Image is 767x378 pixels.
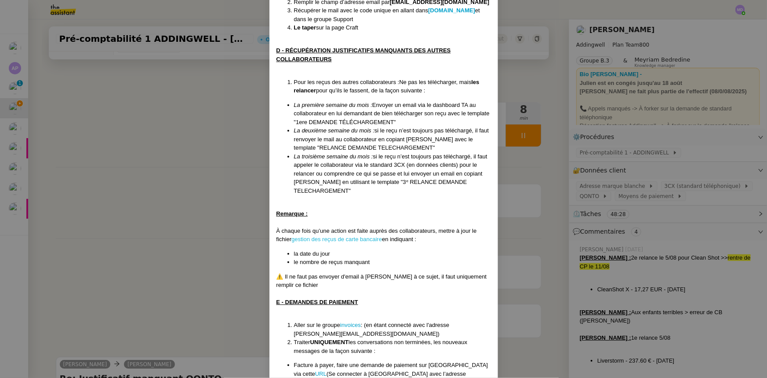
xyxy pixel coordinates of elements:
span: : (en étant connecté avec l'adresse [PERSON_NAME][EMAIL_ADDRESS][DOMAIN_NAME]) [294,322,450,337]
u: E - DEMANDES DE PAIEMENT [276,299,358,305]
span: , mais [456,79,472,85]
li: Ne pas les télécharger [294,78,491,95]
span: si le reçu n’est toujours pas téléchargé, il faut renvoyer le mail au collaborateur en copiant [P... [294,127,489,151]
span: les conversations non terminées, les nouveaux messages de la façon suivante : [294,339,468,354]
strong: Le taper [294,24,316,31]
a: gestion des reçus de carte bancaire [291,236,382,242]
u: Remarque : [276,210,308,217]
span: Aller sur le groupe [294,322,341,328]
span: pour qu’ils le fassent, de la façon suivante : [316,87,425,94]
em: La troisième semaine du mois : [294,153,373,160]
em: La deuxième semaine du mois : [294,127,375,134]
em: La première semaine du mois : [294,102,372,108]
a: URL [315,371,327,377]
span: Pour les reçus des autres collaborateurs : [294,79,400,85]
span: et dans le groupe Support [294,7,480,22]
span: la date du jour [294,250,330,257]
span: en indiquant : [382,236,416,242]
span: le nombre de reçus manquant [294,259,370,265]
span: À chaque fois qu’une action est faite auprès des collaborateurs, mettre à jour le fichier [276,228,477,243]
strong: UNIQUEMENT [310,339,349,345]
span: si le reçu n’est toujours pas téléchargé, il faut appeler le collaborateur via le standard 3CX (e... [294,153,487,194]
u: D - RÉCUPÉRATION JUSTIFICATIFS MANQUANTS DES AUTRES COLLABORATEURS [276,47,451,62]
span: Traiter [294,339,310,345]
span: Récupérer le mail avec le code unique en allant dans [294,7,429,14]
span: sur la page Craft [316,24,358,31]
a: [DOMAIN_NAME] [428,7,475,14]
span: ⚠️ Il ne faut pas envoyer d'email à [PERSON_NAME] à ce sujet, il faut uniquement remplir ce fichier [276,273,487,289]
a: invoices [340,322,361,328]
span: Facture à payer, faire une demande de paiement sur [GEOGRAPHIC_DATA] via cette [294,362,488,377]
span: Envoyer un email via le dashboard TA au collaborateur en lui demandant de bien télécharger son re... [294,102,490,125]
